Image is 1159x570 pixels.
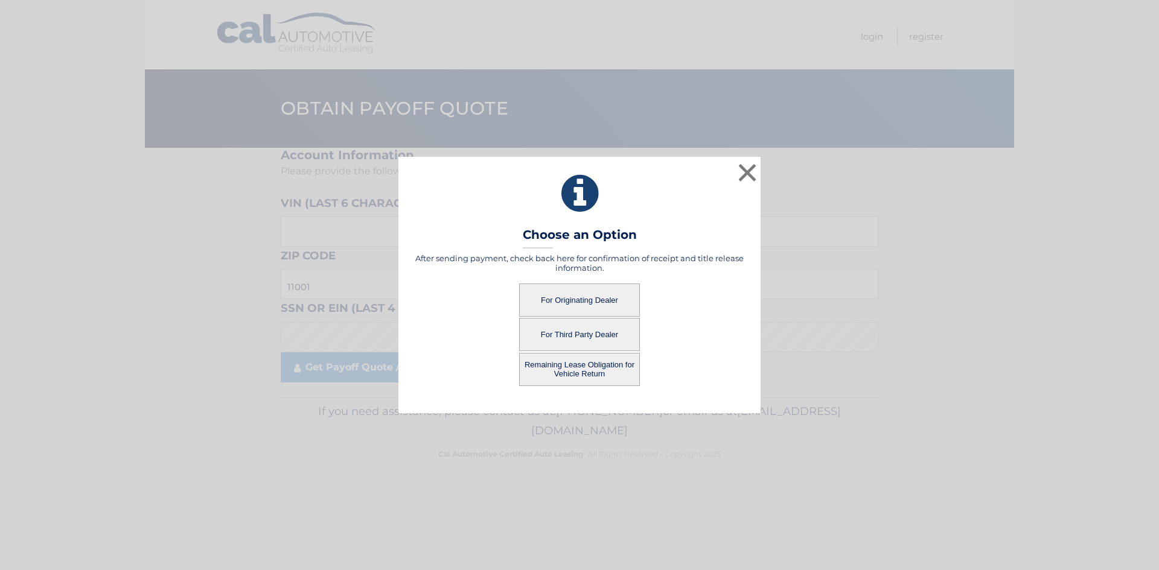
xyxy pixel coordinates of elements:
[519,353,640,386] button: Remaining Lease Obligation for Vehicle Return
[523,227,637,249] h3: Choose an Option
[519,283,640,317] button: For Originating Dealer
[413,253,746,273] h5: After sending payment, check back here for confirmation of receipt and title release information.
[735,160,759,185] button: ×
[519,318,640,351] button: For Third Party Dealer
